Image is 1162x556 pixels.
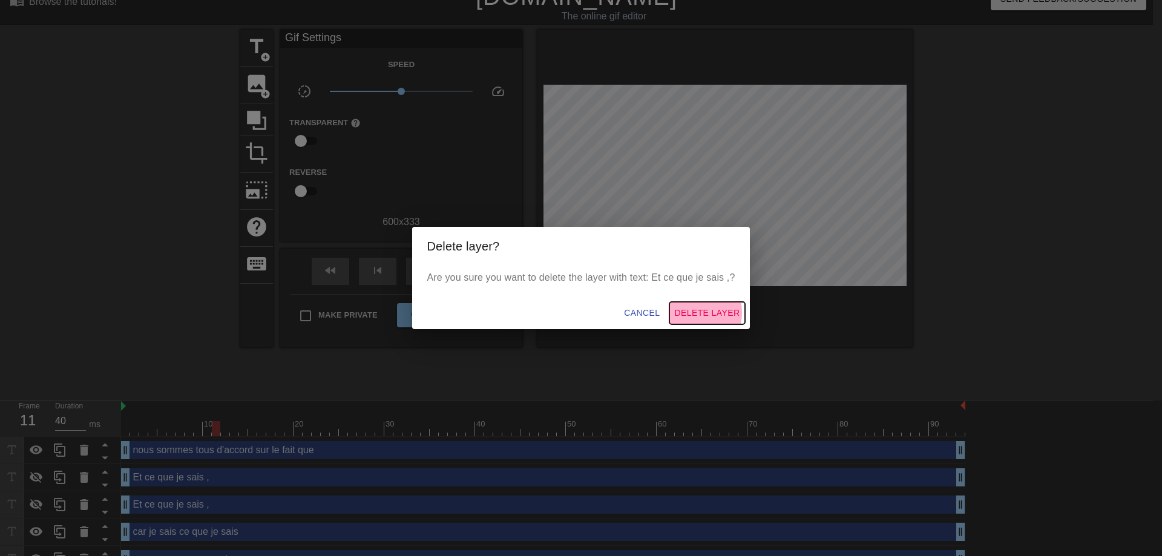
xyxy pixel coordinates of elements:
button: Cancel [619,302,665,324]
span: Delete Layer [674,306,740,321]
h2: Delete layer? [427,237,735,256]
span: Cancel [624,306,660,321]
button: Delete Layer [669,302,744,324]
p: Are you sure you want to delete the layer with text: Et ce que je sais ,? [427,270,735,285]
